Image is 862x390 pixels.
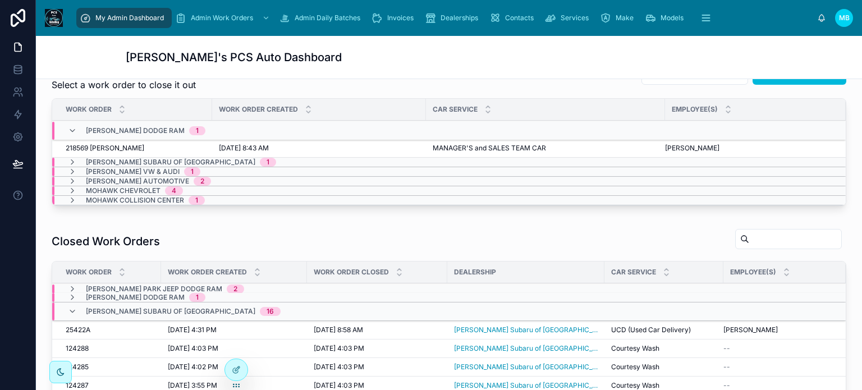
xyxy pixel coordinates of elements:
[723,325,832,334] a: [PERSON_NAME]
[454,325,598,334] a: [PERSON_NAME] Subaru of [GEOGRAPHIC_DATA]
[86,126,185,135] span: [PERSON_NAME] Dodge Ram
[66,325,90,334] span: 25422A
[368,8,421,28] a: Invoices
[45,9,63,27] img: App logo
[454,381,598,390] a: [PERSON_NAME] Subaru of [GEOGRAPHIC_DATA]
[126,49,342,65] h1: [PERSON_NAME]'s PCS Auto Dashboard
[66,381,154,390] a: 124287
[314,381,441,390] a: [DATE] 4:03 PM
[191,13,253,22] span: Admin Work Orders
[219,105,298,114] span: Work Order Created
[200,177,204,186] div: 2
[168,268,247,277] span: Work Order Created
[597,8,641,28] a: Make
[66,325,154,334] a: 25422A
[723,381,832,390] a: --
[314,363,364,371] span: [DATE] 4:03 PM
[276,8,368,28] a: Admin Daily Batches
[66,344,89,353] span: 124288
[168,325,300,334] a: [DATE] 4:31 PM
[168,381,300,390] a: [DATE] 3:55 PM
[168,325,217,334] span: [DATE] 4:31 PM
[86,285,222,293] span: [PERSON_NAME] Park Jeep Dodge Ram
[86,177,189,186] span: [PERSON_NAME] Automotive
[72,6,817,30] div: scrollable content
[611,363,717,371] a: Courtesy Wash
[219,144,419,153] a: [DATE] 8:43 AM
[196,126,199,135] div: 1
[665,144,719,153] span: [PERSON_NAME]
[168,344,300,353] a: [DATE] 4:03 PM
[561,13,589,22] span: Services
[314,363,441,371] a: [DATE] 4:03 PM
[295,13,360,22] span: Admin Daily Batches
[672,105,718,114] span: Employee(s)
[219,144,269,153] span: [DATE] 8:43 AM
[314,325,441,334] a: [DATE] 8:58 AM
[195,196,198,205] div: 1
[723,363,832,371] a: --
[611,268,656,277] span: Car Service
[723,344,832,353] a: --
[611,363,659,371] span: Courtesy Wash
[66,268,112,277] span: Work Order
[839,13,850,22] span: MB
[454,363,598,371] a: [PERSON_NAME] Subaru of [GEOGRAPHIC_DATA]
[661,13,684,22] span: Models
[611,344,717,353] a: Courtesy Wash
[86,196,184,205] span: Mohawk Collision Center
[172,8,276,28] a: Admin Work Orders
[314,325,363,334] span: [DATE] 8:58 AM
[314,381,364,390] span: [DATE] 4:03 PM
[441,13,478,22] span: Dealerships
[641,8,691,28] a: Models
[665,144,832,153] a: [PERSON_NAME]
[76,8,172,28] a: My Admin Dashboard
[723,344,730,353] span: --
[66,363,89,371] span: 124285
[611,381,659,390] span: Courtesy Wash
[723,381,730,390] span: --
[86,167,180,176] span: [PERSON_NAME] VW & Audi
[196,293,199,302] div: 1
[52,78,196,91] span: Select a work order to close it out
[611,325,717,334] a: UCD (Used Car Delivery)
[611,344,659,353] span: Courtesy Wash
[454,268,496,277] span: Dealership
[52,233,160,249] h1: Closed Work Orders
[454,344,598,353] a: [PERSON_NAME] Subaru of [GEOGRAPHIC_DATA]
[314,268,389,277] span: Work Order Closed
[66,381,89,390] span: 124287
[86,293,185,302] span: [PERSON_NAME] Dodge Ram
[172,186,176,195] div: 4
[505,13,534,22] span: Contacts
[66,144,205,153] a: 218569 [PERSON_NAME]
[616,13,634,22] span: Make
[387,13,414,22] span: Invoices
[723,363,730,371] span: --
[433,144,658,153] a: MANAGER'S and SALES TEAM CAR
[86,186,161,195] span: Mohawk Chevrolet
[314,344,364,353] span: [DATE] 4:03 PM
[66,144,144,153] span: 218569 [PERSON_NAME]
[66,105,112,114] span: Work Order
[542,8,597,28] a: Services
[611,325,691,334] span: UCD (Used Car Delivery)
[433,144,546,153] span: MANAGER'S and SALES TEAM CAR
[730,268,776,277] span: Employee(s)
[168,363,218,371] span: [DATE] 4:02 PM
[314,344,441,353] a: [DATE] 4:03 PM
[168,344,218,353] span: [DATE] 4:03 PM
[486,8,542,28] a: Contacts
[611,381,717,390] a: Courtesy Wash
[233,285,237,293] div: 2
[95,13,164,22] span: My Admin Dashboard
[267,307,274,316] div: 16
[421,8,486,28] a: Dealerships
